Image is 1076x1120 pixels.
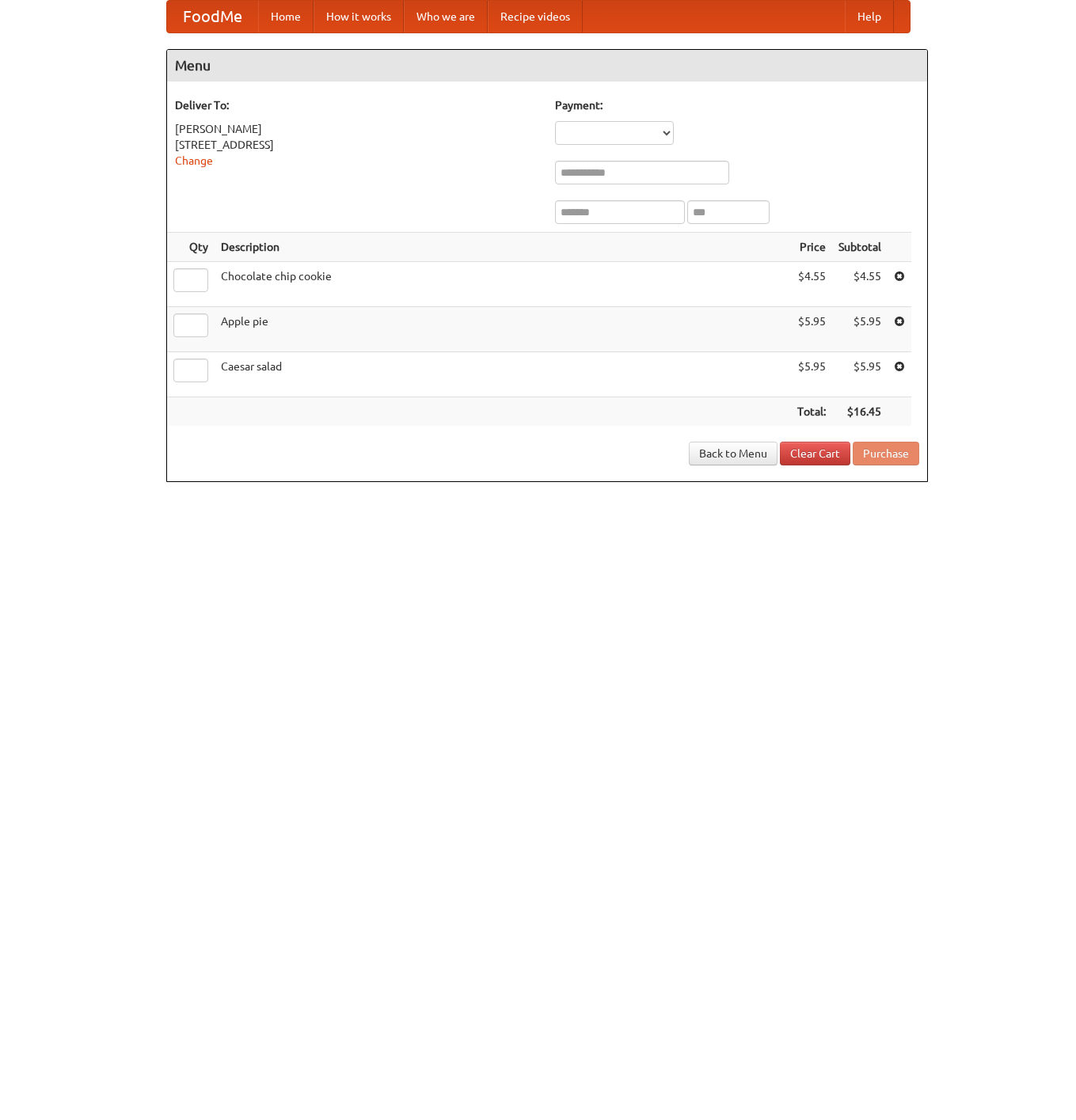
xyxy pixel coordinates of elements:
[791,262,832,307] td: $4.55
[175,154,213,167] a: Change
[689,442,778,465] a: Back to Menu
[832,233,888,262] th: Subtotal
[853,442,919,465] button: Purchase
[258,1,314,32] a: Home
[175,97,539,113] h5: Deliver To:
[167,233,215,262] th: Qty
[215,307,791,352] td: Apple pie
[832,262,888,307] td: $4.55
[175,137,539,153] div: [STREET_ADDRESS]
[215,233,791,262] th: Description
[832,397,888,427] th: $16.45
[215,352,791,397] td: Caesar salad
[791,307,832,352] td: $5.95
[404,1,488,32] a: Who we are
[832,307,888,352] td: $5.95
[314,1,404,32] a: How it works
[167,50,927,82] h4: Menu
[791,233,832,262] th: Price
[488,1,583,32] a: Recipe videos
[167,1,258,32] a: FoodMe
[780,442,850,465] a: Clear Cart
[845,1,894,32] a: Help
[832,352,888,397] td: $5.95
[791,352,832,397] td: $5.95
[791,397,832,427] th: Total:
[555,97,919,113] h5: Payment:
[215,262,791,307] td: Chocolate chip cookie
[175,121,539,137] div: [PERSON_NAME]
